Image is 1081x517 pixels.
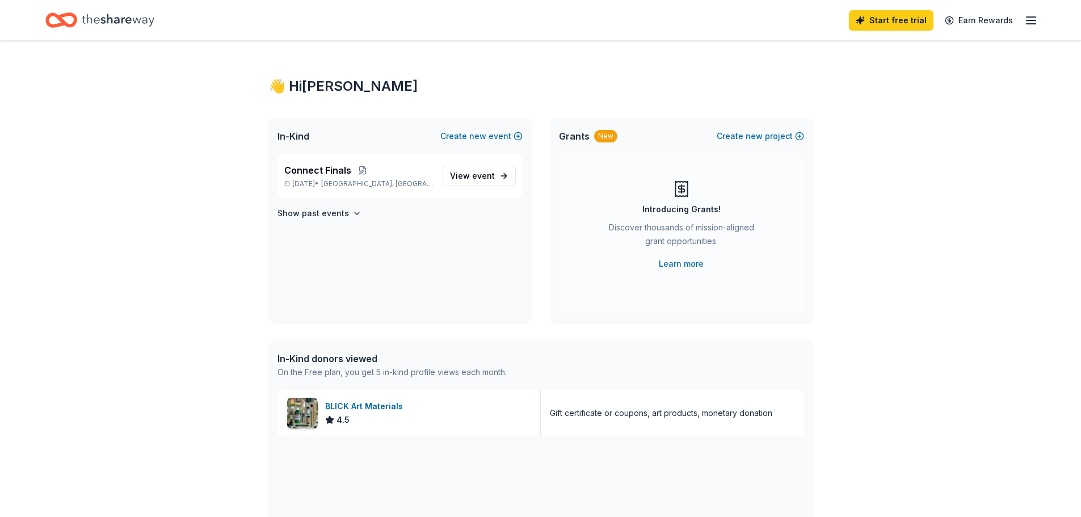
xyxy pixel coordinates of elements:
[550,406,772,420] div: Gift certificate or coupons, art products, monetary donation
[604,221,759,253] div: Discover thousands of mission-aligned grant opportunities.
[268,77,813,95] div: 👋 Hi [PERSON_NAME]
[440,129,523,143] button: Createnewevent
[642,203,721,216] div: Introducing Grants!
[594,130,617,142] div: New
[717,129,804,143] button: Createnewproject
[284,179,434,188] p: [DATE] •
[746,129,763,143] span: new
[659,257,704,271] a: Learn more
[277,207,349,220] h4: Show past events
[938,10,1020,31] a: Earn Rewards
[45,7,154,33] a: Home
[559,129,590,143] span: Grants
[284,163,351,177] span: Connect Finals
[469,129,486,143] span: new
[443,166,516,186] a: View event
[472,171,495,180] span: event
[849,10,933,31] a: Start free trial
[325,400,407,413] div: BLICK Art Materials
[277,365,507,379] div: On the Free plan, you get 5 in-kind profile views each month.
[337,413,350,427] span: 4.5
[277,207,361,220] button: Show past events
[450,169,495,183] span: View
[277,129,309,143] span: In-Kind
[287,398,318,428] img: Image for BLICK Art Materials
[277,352,507,365] div: In-Kind donors viewed
[321,179,433,188] span: [GEOGRAPHIC_DATA], [GEOGRAPHIC_DATA]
